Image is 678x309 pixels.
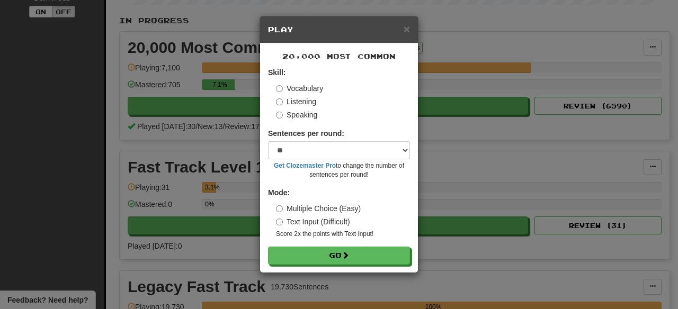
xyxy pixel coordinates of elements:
input: Listening [276,98,283,105]
small: to change the number of sentences per round! [268,161,410,179]
label: Multiple Choice (Easy) [276,203,361,214]
input: Vocabulary [276,85,283,92]
input: Multiple Choice (Easy) [276,205,283,212]
label: Text Input (Difficult) [276,216,350,227]
button: Go [268,247,410,265]
strong: Skill: [268,68,286,77]
input: Speaking [276,112,283,119]
h5: Play [268,24,410,35]
label: Listening [276,96,316,107]
input: Text Input (Difficult) [276,219,283,225]
span: 20,000 Most Common [282,52,396,61]
label: Vocabulary [276,83,323,94]
label: Sentences per round: [268,128,344,139]
span: × [404,23,410,35]
label: Speaking [276,110,317,120]
a: Get Clozemaster Pro [274,162,336,169]
strong: Mode: [268,188,290,197]
small: Score 2x the points with Text Input ! [276,230,410,239]
button: Close [404,23,410,34]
